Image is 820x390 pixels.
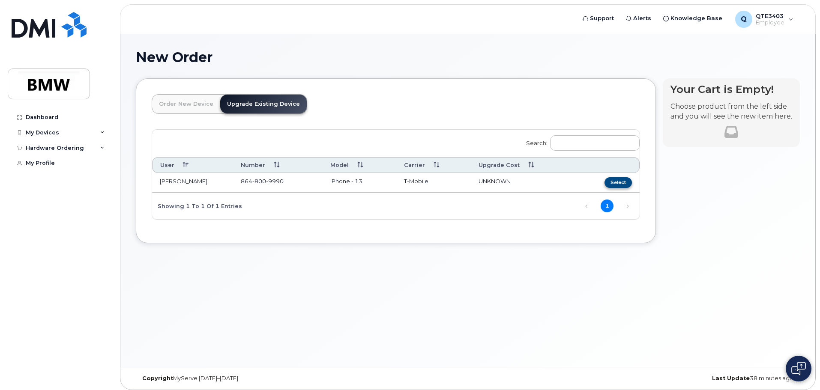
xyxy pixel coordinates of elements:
th: Number: activate to sort column ascending [233,157,323,173]
th: Upgrade Cost: activate to sort column ascending [471,157,575,173]
p: Choose product from the left side and you will see the new item here. [670,102,792,122]
a: Order New Device [152,95,220,113]
span: 9990 [266,178,284,185]
a: Previous [580,200,593,213]
th: Carrier: activate to sort column ascending [396,157,470,173]
div: MyServe [DATE]–[DATE] [136,375,357,382]
span: UNKNOWN [479,178,511,185]
td: iPhone - 13 [323,173,396,193]
th: Model: activate to sort column ascending [323,157,396,173]
h1: New Order [136,50,800,65]
span: 864 [241,178,284,185]
span: 800 [252,178,266,185]
td: [PERSON_NAME] [152,173,233,193]
input: Search: [550,135,640,151]
a: 1 [601,199,614,212]
img: Open chat [791,362,806,375]
button: Select [605,177,632,188]
strong: Last Update [712,375,750,381]
div: Showing 1 to 1 of 1 entries [152,198,242,213]
a: Upgrade Existing Device [220,95,307,113]
th: User: activate to sort column descending [152,157,233,173]
td: T-Mobile [396,173,470,193]
div: 38 minutes ago [578,375,800,382]
strong: Copyright [142,375,173,381]
label: Search: [521,130,640,154]
h4: Your Cart is Empty! [670,83,792,95]
a: Next [621,200,634,213]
